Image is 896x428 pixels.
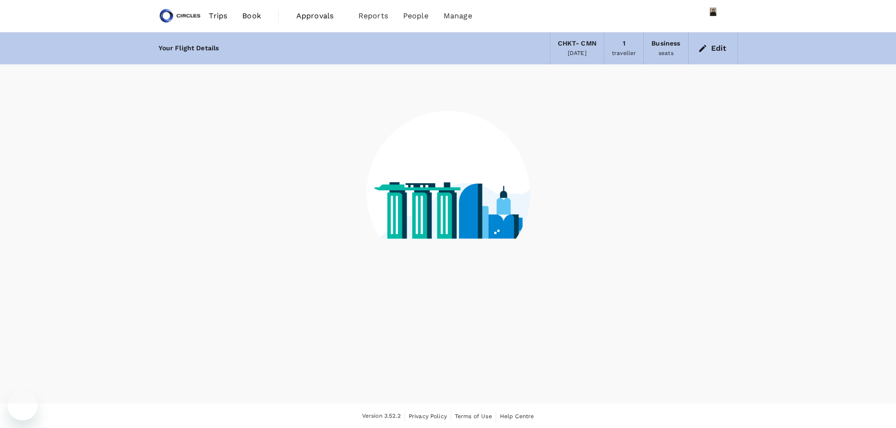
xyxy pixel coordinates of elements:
a: Privacy Policy [409,411,447,421]
button: Edit [696,41,730,56]
div: Business [651,39,680,49]
img: Azizi Ratna Yulis Mohd Zin [704,7,723,25]
div: Your Flight Details [159,43,219,54]
span: Approvals [296,10,343,22]
div: CHKT - CMN [558,39,596,49]
span: Manage [444,10,472,22]
g: finding your flights [399,267,480,276]
img: Circles [159,6,202,26]
div: [DATE] [568,49,587,58]
span: Privacy Policy [409,413,447,420]
div: traveller [612,49,636,58]
iframe: Button to launch messaging window [8,390,38,420]
span: Version 3.52.2 [362,412,401,421]
span: Reports [358,10,388,22]
span: People [403,10,428,22]
span: Trips [209,10,227,22]
a: Terms of Use [455,411,492,421]
a: Help Centre [500,411,534,421]
div: 1 [623,39,626,49]
span: Help Centre [500,413,534,420]
span: Terms of Use [455,413,492,420]
span: Book [242,10,261,22]
div: seats [658,49,674,58]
